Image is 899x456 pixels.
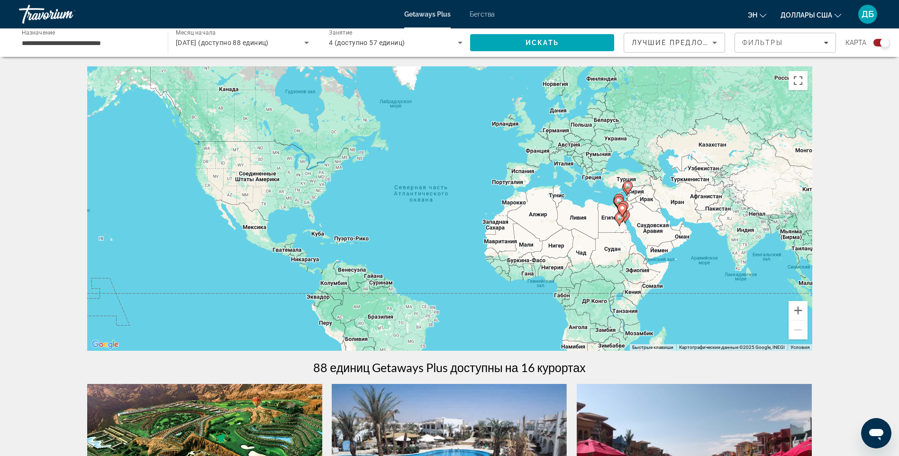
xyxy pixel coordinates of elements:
span: Фильтры [742,39,783,46]
h1: 88 единиц Getaways Plus доступны на 16 курортах [313,360,585,374]
input: Выберите направление [22,37,155,49]
span: Лучшие предложения [632,39,733,46]
span: Картографические данные ©2025 Google, INEGI [679,345,785,350]
a: Условия (ссылка откроется в новой вкладке) [790,345,809,350]
span: ДБ [862,9,874,19]
mat-select: Сортировать по [632,37,717,48]
button: Фильтры [735,33,836,53]
a: Getaways Plus [404,10,451,18]
button: Искать [470,34,614,51]
span: эн [748,11,757,19]
button: Изменение языка [748,8,766,22]
img: Гугл [90,338,121,351]
span: Месяц начала [176,29,216,36]
span: Искать [526,39,559,46]
span: Занятие [329,29,352,36]
button: Изменить валюту [781,8,841,22]
iframe: Кнопка запуска окна обмена сообщениями [861,418,891,448]
button: Пользовательское меню [855,4,880,24]
a: Травориум [19,2,114,27]
a: Бегства [470,10,495,18]
button: Уменьшить [789,320,808,339]
span: 4 (доступно 57 единиц) [329,39,405,46]
span: Доллары США [781,11,832,19]
span: Карта [845,36,866,49]
span: [DATE] (доступно 88 единиц) [176,39,269,46]
span: Назначение [22,29,55,36]
button: Включить полноэкранный режим [789,71,808,90]
button: Быстрые клавиши [632,344,673,351]
a: Открыть эту область в Google Картах (в новом окне) [90,338,121,351]
button: Увеличить [789,301,808,320]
